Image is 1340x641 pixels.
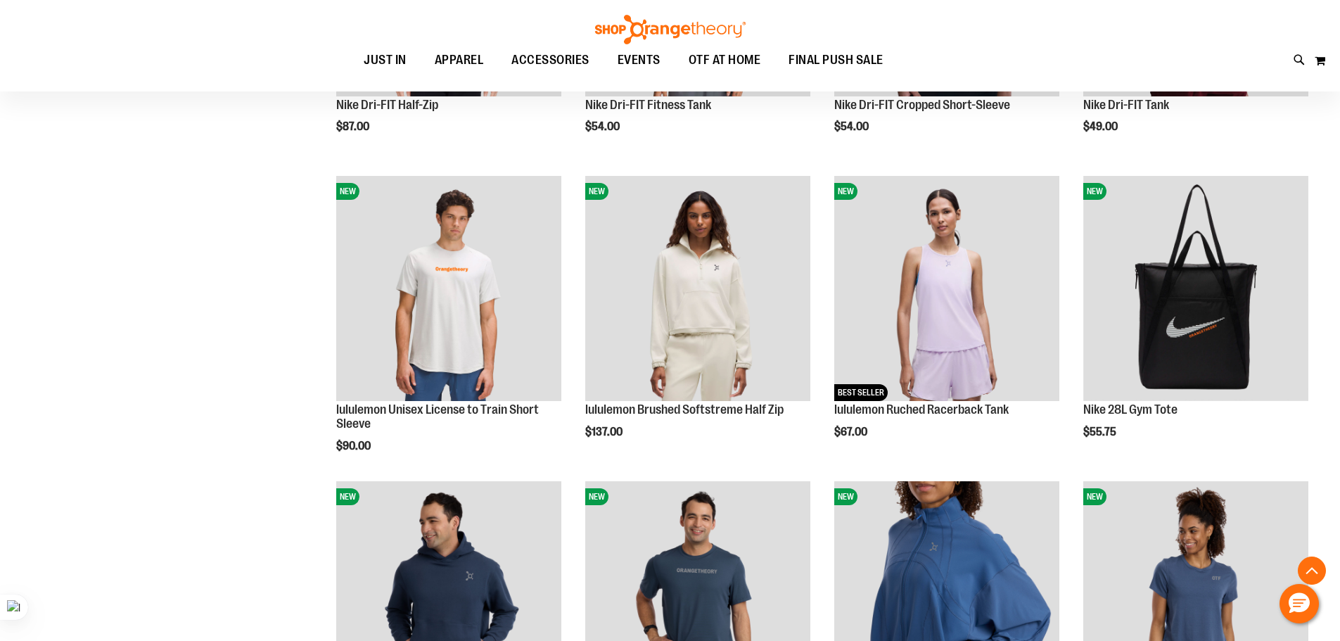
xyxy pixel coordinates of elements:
[329,169,568,488] div: product
[1083,426,1118,438] span: $55.75
[511,44,589,76] span: ACCESSORIES
[336,176,561,401] img: lululemon Unisex License to Train Short Sleeve
[593,15,748,44] img: Shop Orangetheory
[336,98,438,112] a: Nike Dri-FIT Half-Zip
[585,120,622,133] span: $54.00
[675,44,775,77] a: OTF AT HOME
[1083,98,1169,112] a: Nike Dri-FIT Tank
[336,176,561,403] a: lululemon Unisex License to Train Short SleeveNEW
[1076,169,1315,474] div: product
[336,120,371,133] span: $87.00
[834,402,1009,417] a: lululemon Ruched Racerback Tank
[789,44,883,76] span: FINAL PUSH SALE
[834,98,1010,112] a: Nike Dri-FIT Cropped Short-Sleeve
[585,426,625,438] span: $137.00
[585,183,608,200] span: NEW
[618,44,661,76] span: EVENTS
[834,176,1059,403] a: lululemon Ruched Racerback TankNEWBEST SELLER
[585,176,810,401] img: lululemon Brushed Softstreme Half Zip
[578,169,817,474] div: product
[834,183,857,200] span: NEW
[336,488,359,505] span: NEW
[834,488,857,505] span: NEW
[1280,584,1319,623] button: Hello, have a question? Let’s chat.
[1083,402,1178,417] a: Nike 28L Gym Tote
[336,440,373,452] span: $90.00
[1083,120,1120,133] span: $49.00
[585,402,784,417] a: lululemon Brushed Softstreme Half Zip
[834,176,1059,401] img: lululemon Ruched Racerback Tank
[585,176,810,403] a: lululemon Brushed Softstreme Half ZipNEW
[364,44,407,76] span: JUST IN
[1298,557,1326,585] button: Back To Top
[1083,176,1308,401] img: Nike 28L Gym Tote
[834,384,888,401] span: BEST SELLER
[1083,176,1308,403] a: Nike 28L Gym ToteNEW
[336,183,359,200] span: NEW
[435,44,484,76] span: APPAREL
[336,402,539,431] a: lululemon Unisex License to Train Short Sleeve
[421,44,498,77] a: APPAREL
[350,44,421,76] a: JUST IN
[834,120,871,133] span: $54.00
[1083,488,1106,505] span: NEW
[774,44,898,77] a: FINAL PUSH SALE
[585,98,711,112] a: Nike Dri-FIT Fitness Tank
[834,426,869,438] span: $67.00
[1083,183,1106,200] span: NEW
[585,488,608,505] span: NEW
[604,44,675,77] a: EVENTS
[827,169,1066,474] div: product
[689,44,761,76] span: OTF AT HOME
[497,44,604,77] a: ACCESSORIES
